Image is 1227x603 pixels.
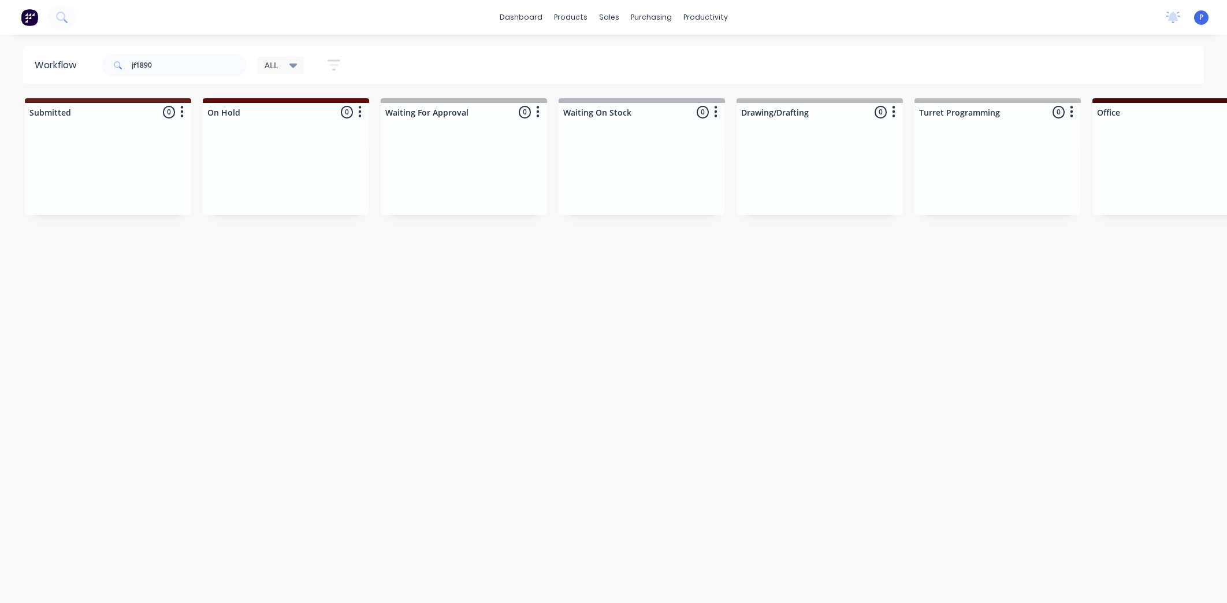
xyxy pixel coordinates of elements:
div: products [548,9,593,26]
span: ALL [265,59,278,71]
div: Workflow [35,58,82,72]
input: Search for orders... [132,54,246,77]
div: sales [593,9,625,26]
a: dashboard [494,9,548,26]
img: Factory [21,9,38,26]
div: purchasing [625,9,678,26]
div: productivity [678,9,734,26]
span: P [1199,12,1203,23]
